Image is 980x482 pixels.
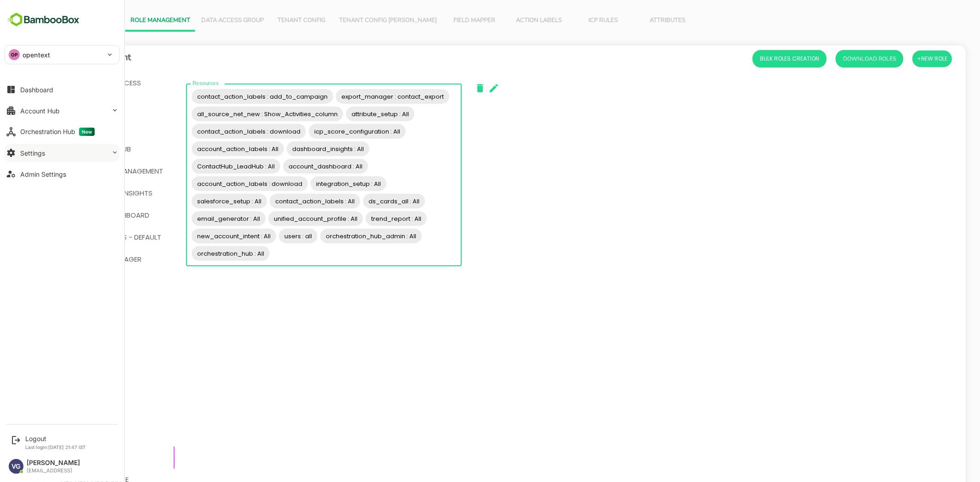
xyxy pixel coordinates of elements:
span: User [29,99,45,111]
span: account_action_labels : All [159,144,252,154]
div: Vertical tabs example [22,10,926,32]
p: opentext [23,50,50,60]
button: Bulk Roles Creation [720,50,794,67]
span: icp_score_configuration : All [277,126,374,137]
h6: Role Management [23,50,99,67]
div: Logout [25,435,86,443]
span: dashboard_insights : All [255,144,337,154]
span: orchestration_hub_admin : All [288,231,390,241]
span: ROLE_CAMPAIGNHUB [29,143,99,155]
span: SLACKALERTS [29,386,73,398]
span: account_dashboard : All [251,161,336,172]
span: Net New Admin [29,408,80,420]
span: new_account_intent : All [159,231,244,241]
span: Bulk Roles Creation [728,53,787,65]
span: trend_report : All [334,213,395,224]
span: Data Access Group [169,17,232,24]
button: Orchestration HubNew [5,123,119,141]
span: User Management [28,17,87,24]
span: email_generator : All [159,213,233,224]
p: Last login: [DATE] 21:47 IST [25,444,86,450]
div: VG [9,459,23,474]
label: Resources [160,79,187,87]
span: OUTREACH [29,275,65,287]
span: EMAIL GENERATION [29,319,89,331]
span: orchestration_hub : All [159,248,238,259]
span: Customer Access - Default [29,231,129,243]
span: Tenant Config [243,17,296,24]
div: Account Hub [20,107,60,115]
img: BambooboxFullLogoMark.5f36c76dfaba33ec1ec1367b70bb1252.svg [5,11,82,28]
span: Tenant Config [PERSON_NAME] [307,17,405,24]
span: all_source_net_new : Show_Activities_column [159,109,311,119]
button: Download Roles [804,50,871,67]
span: add to campaign [29,121,92,133]
div: OP [9,49,20,60]
span: +New Role [885,53,915,65]
span: Data Upload [29,297,75,309]
span: salesforce_setup : All [159,196,235,207]
span: DS Insights-ALL [29,364,83,376]
span: account_action_labels : download [159,179,276,189]
div: Dashboard [20,86,53,94]
button: +New Role [880,50,920,67]
button: Admin Settings [5,165,119,183]
span: ICP Rules [544,17,598,24]
span: integration_setup : All [278,179,354,189]
span: export_manager : contact_export [304,91,417,102]
span: New [79,128,95,136]
button: Dashboard [5,80,119,99]
span: contact_action_labels : All [238,196,328,207]
span: MONITORING_DASHBOARD [29,209,117,221]
button: Account Hub [5,101,119,120]
span: Role Management [98,17,158,24]
span: Field Mapper [416,17,469,24]
span: admin-screen-access [29,77,109,89]
span: Attributes [609,17,662,24]
span: unified_account_profile : All [236,213,331,224]
span: contact_action_labels : add_to_campaign [159,91,301,102]
span: Action Labels [480,17,533,24]
span: Role_DashboardInsights [29,187,120,199]
span: attribute_val_management [29,165,131,177]
div: Admin Settings [20,170,66,178]
span: ds_cards_all : All [331,196,393,207]
span: SUPER ADMIN [29,452,72,464]
span: attribute_setup : All [314,109,382,119]
div: OPopentext [5,45,119,64]
span: users : all [247,231,285,241]
div: [PERSON_NAME] [27,459,80,467]
button: Settings [5,144,119,162]
span: ADMIN 2 [29,342,55,353]
div: [EMAIL_ADDRESS] [27,468,80,474]
span: Opportunity Manager [29,253,109,265]
div: Orchestration Hub [20,128,95,136]
span: contact_action_labels : download [159,126,274,137]
span: ContactHub_LeadHub : All [159,161,248,172]
div: Settings [20,149,45,157]
span: PO Resource [29,430,75,442]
